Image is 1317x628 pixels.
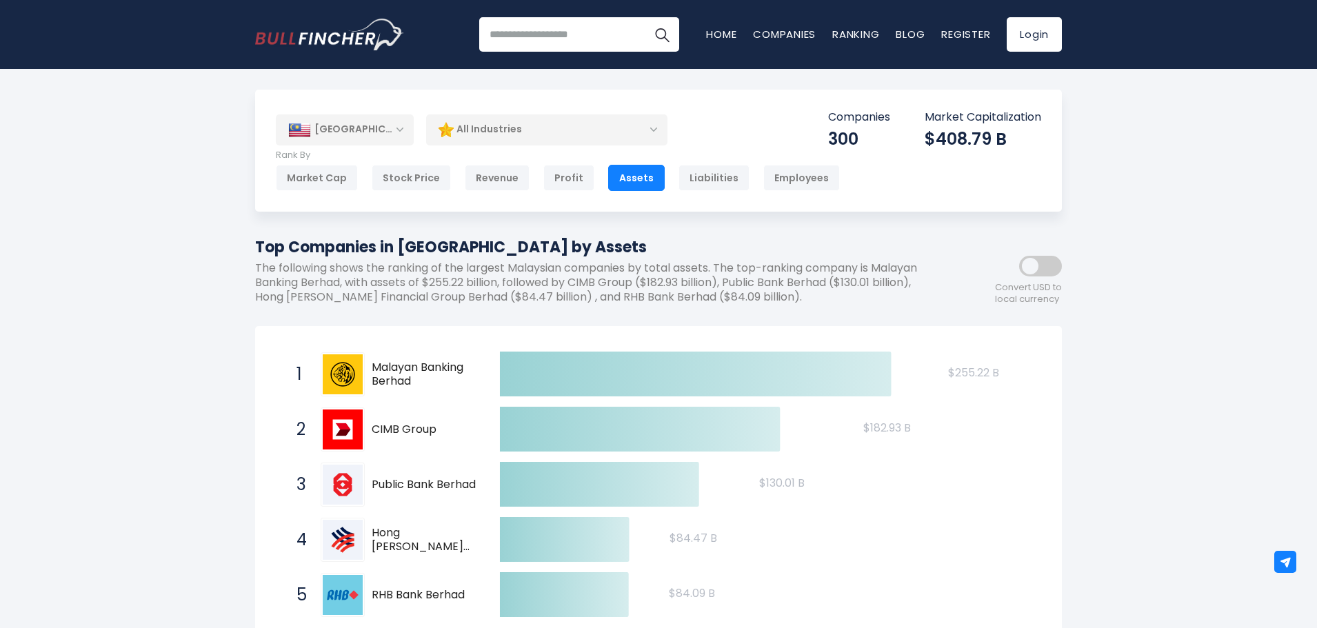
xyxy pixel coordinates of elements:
div: $408.79 B [925,128,1041,150]
a: Blog [896,27,925,41]
img: Malayan Banking Berhad [323,354,363,394]
p: Rank By [276,150,840,161]
a: Ranking [832,27,879,41]
div: Stock Price [372,165,451,191]
a: Go to homepage [255,19,403,50]
span: CIMB Group [372,423,476,437]
div: All Industries [426,114,667,145]
text: $84.09 B [669,585,715,601]
div: Employees [763,165,840,191]
span: 4 [290,528,303,551]
div: Market Cap [276,165,358,191]
img: Bullfincher logo [255,19,404,50]
span: Public Bank Berhad [372,478,476,492]
p: The following shows the ranking of the largest Malaysian companies by total assets. The top-ranki... [255,261,938,304]
button: Search [645,17,679,52]
img: CIMB Group [323,409,363,449]
span: Convert USD to local currency [995,282,1062,305]
div: Profit [543,165,594,191]
text: $182.93 B [863,420,911,436]
div: Assets [608,165,665,191]
div: Revenue [465,165,530,191]
span: Hong [PERSON_NAME] Financial Group Berhad [372,526,476,555]
text: $130.01 B [759,475,805,491]
img: Public Bank Berhad [323,465,363,505]
span: RHB Bank Berhad [372,588,476,602]
span: 1 [290,363,303,386]
span: 2 [290,418,303,441]
a: Register [941,27,990,41]
div: 300 [828,128,890,150]
a: Companies [753,27,816,41]
span: 3 [290,473,303,496]
p: Companies [828,110,890,125]
a: Login [1007,17,1062,52]
div: Liabilities [678,165,750,191]
text: $255.22 B [948,365,999,381]
img: Hong Leong Financial Group Berhad [323,520,363,560]
div: [GEOGRAPHIC_DATA] [276,114,414,145]
p: Market Capitalization [925,110,1041,125]
img: RHB Bank Berhad [323,575,363,615]
span: Malayan Banking Berhad [372,361,476,389]
span: 5 [290,583,303,607]
a: Home [706,27,736,41]
text: $84.47 B [670,530,717,546]
h1: Top Companies in [GEOGRAPHIC_DATA] by Assets [255,236,938,259]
